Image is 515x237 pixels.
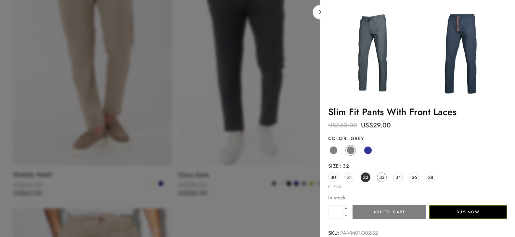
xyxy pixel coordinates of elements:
span: 36 [412,173,417,182]
span: 32 [339,162,349,169]
a: 38 [426,172,435,182]
a: 30 [328,172,338,182]
a: 32 [361,172,370,182]
a: 36 [409,172,419,182]
input: Product quantity [328,205,343,219]
a: Slim Fit Pants With Front Laces [328,105,457,119]
span: 32 [363,173,368,182]
a: Clear options [328,185,342,189]
button: Buy Now [429,205,507,219]
span: 30 [330,173,336,182]
a: 31 [344,172,354,182]
span: Grey [347,135,364,142]
a: 33 [377,172,387,182]
label: Color [328,135,507,142]
span: 34 [395,173,401,182]
button: Add to cart [353,205,426,219]
a: 34 [393,172,403,182]
span: US$ [328,121,340,130]
span: 33 [379,173,384,182]
p: In stock [328,194,507,202]
span: 38 [428,173,433,182]
span: 31 [347,173,352,182]
label: Size [328,163,507,169]
bdi: 29.00 [361,121,391,130]
span: US$ [361,121,373,130]
bdi: 50.00 [328,121,357,130]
